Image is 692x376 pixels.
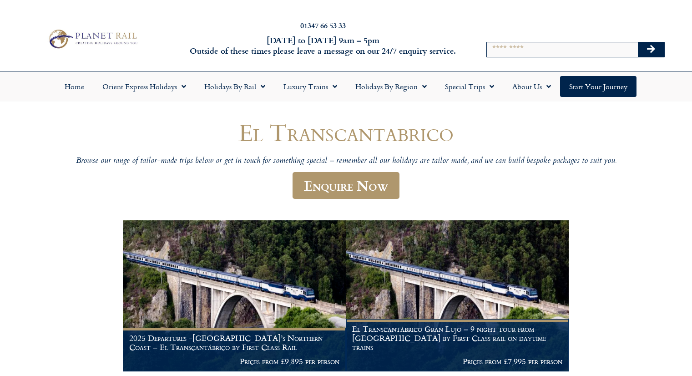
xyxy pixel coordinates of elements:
a: 2025 Departures -[GEOGRAPHIC_DATA]’s Northern Coast – El Transcantábrico by First Class Rail Pric... [123,220,346,372]
h1: El Transcantábrico Gran Lujo – 9 night tour from [GEOGRAPHIC_DATA] by First Class rail on daytime... [352,325,562,351]
a: 01347 66 53 33 [300,20,346,30]
a: Holidays by Rail [195,76,274,97]
img: Planet Rail Train Holidays Logo [45,27,140,51]
a: El Transcantábrico Gran Lujo – 9 night tour from [GEOGRAPHIC_DATA] by First Class rail on daytime... [346,220,569,372]
h1: 2025 Departures -[GEOGRAPHIC_DATA]’s Northern Coast – El Transcantábrico by First Class Rail [129,334,339,351]
h6: [DATE] to [DATE] 9am – 5pm Outside of these times please leave a message on our 24/7 enquiry serv... [187,35,459,56]
a: Orient Express Holidays [93,76,195,97]
nav: Menu [5,76,687,97]
p: Prices from £9,895 per person [129,357,339,366]
p: Prices from £7,995 per person [352,357,562,366]
a: Enquire Now [293,172,399,199]
button: Search [638,42,664,57]
p: Browse our range of tailor-made trips below or get in touch for something special – remember all ... [73,156,619,167]
a: Special Trips [436,76,503,97]
a: Luxury Trains [274,76,346,97]
a: Start your Journey [560,76,636,97]
a: Holidays by Region [346,76,436,97]
img: El Transcantábrico train [346,220,569,372]
a: Home [56,76,93,97]
a: About Us [503,76,560,97]
h1: El Transcantabrico [73,119,619,146]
